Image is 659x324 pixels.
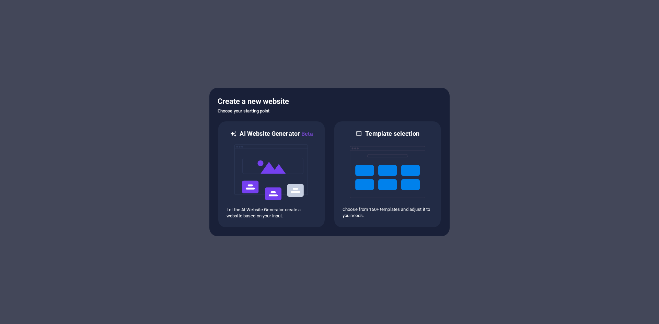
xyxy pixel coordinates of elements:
[218,96,441,107] h5: Create a new website
[334,121,441,228] div: Template selectionChoose from 150+ templates and adjust it to you needs.
[240,130,313,138] h6: AI Website Generator
[227,207,316,219] p: Let the AI Website Generator create a website based on your input.
[365,130,419,138] h6: Template selection
[234,138,309,207] img: ai
[218,121,325,228] div: AI Website GeneratorBetaaiLet the AI Website Generator create a website based on your input.
[343,206,432,219] p: Choose from 150+ templates and adjust it to you needs.
[218,107,441,115] h6: Choose your starting point
[300,131,313,137] span: Beta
